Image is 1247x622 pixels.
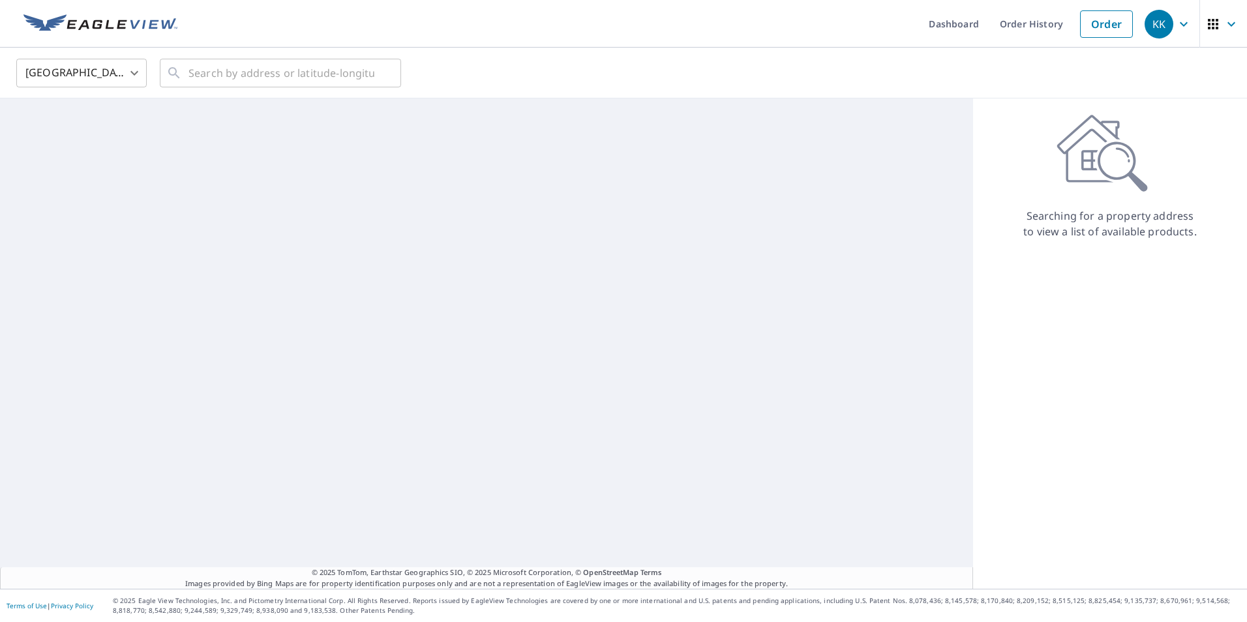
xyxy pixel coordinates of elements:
p: © 2025 Eagle View Technologies, Inc. and Pictometry International Corp. All Rights Reserved. Repo... [113,596,1240,615]
p: Searching for a property address to view a list of available products. [1023,208,1197,239]
a: Terms of Use [7,601,47,610]
div: KK [1145,10,1173,38]
img: EV Logo [23,14,177,34]
a: Terms [640,567,662,577]
a: Order [1080,10,1133,38]
p: | [7,602,93,610]
a: OpenStreetMap [583,567,638,577]
input: Search by address or latitude-longitude [188,55,374,91]
a: Privacy Policy [51,601,93,610]
span: © 2025 TomTom, Earthstar Geographics SIO, © 2025 Microsoft Corporation, © [312,567,662,578]
div: [GEOGRAPHIC_DATA] [16,55,147,91]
